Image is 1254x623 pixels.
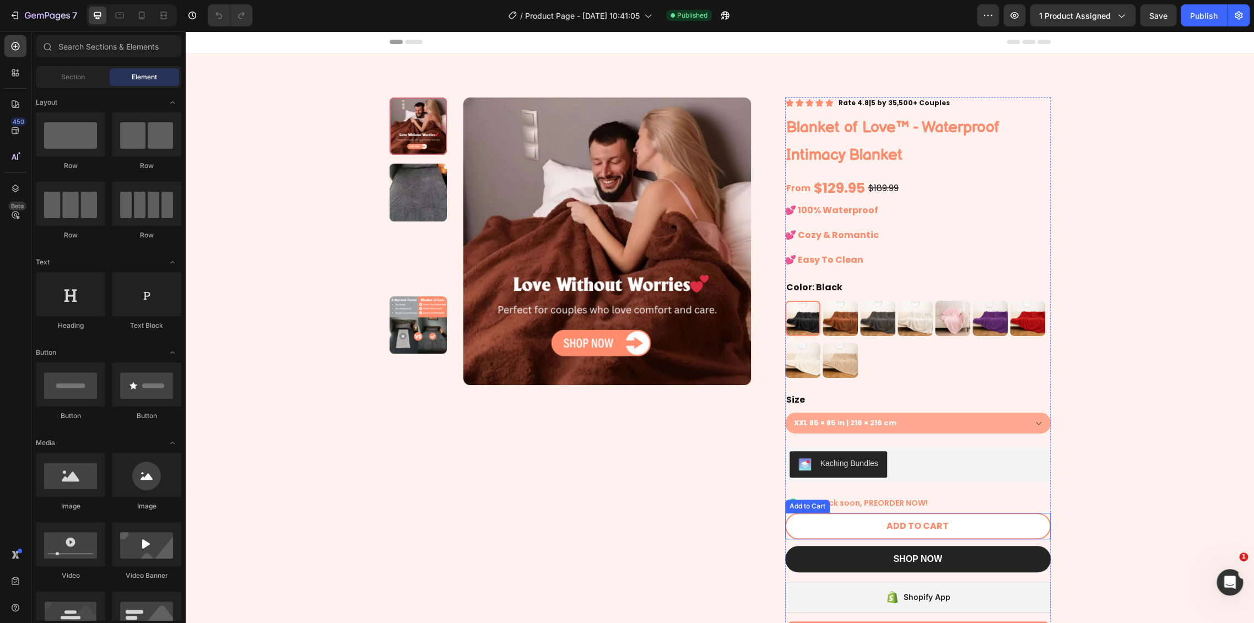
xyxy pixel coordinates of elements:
[36,438,55,448] span: Media
[204,133,261,190] img: always_display
[36,97,57,107] span: Layout
[1140,4,1176,26] button: Save
[599,515,865,541] button: SHOP NOW
[36,321,105,331] div: Heading
[186,31,1254,623] iframe: Design area
[208,4,252,26] div: Undo/Redo
[718,560,765,573] div: Shopify App
[36,501,105,511] div: Image
[36,411,105,421] div: Button
[653,68,764,77] p: Rate 4.8|5 by 35,500+ Couples
[707,523,756,534] div: SHOP NOW
[1039,10,1111,21] span: 1 product assigned
[164,434,181,452] span: Toggle open
[613,427,626,440] img: KachingBundles.png
[602,470,642,480] div: Add to Cart
[112,230,181,240] div: Row
[36,161,105,171] div: Row
[112,411,181,421] div: Button
[10,117,26,126] div: 450
[1181,4,1227,26] button: Publish
[164,344,181,361] span: Toggle open
[599,482,865,508] button: ADD TO CART
[8,202,26,210] div: Beta
[599,173,693,235] p: 💕 100% Waterproof 💕 Cozy & Romantic 💕 Easy To Clean
[164,253,181,271] span: Toggle open
[635,427,693,438] div: Kaching Bundles
[112,571,181,581] div: Video Banner
[599,82,865,140] h1: Blanket of Love™ - Waterproof Intimacy Blanket
[599,360,620,378] legend: Size
[601,150,625,166] p: From
[682,149,714,167] div: $189.99
[112,321,181,331] div: Text Block
[61,72,85,82] span: Section
[677,10,707,20] span: Published
[619,467,742,477] p: Restock soon, PREORDER NOW!
[599,248,658,266] legend: Color: Black
[36,571,105,581] div: Video
[1030,4,1136,26] button: 1 product assigned
[1190,10,1218,21] div: Publish
[604,420,701,447] button: Kaching Bundles
[599,464,615,480] img: gempages_581083196360229801-ac877bee-c9b9-4555-83b8-7058442ff023.gif
[36,348,56,357] span: Button
[1217,569,1243,595] iframe: Intercom live chat
[112,161,181,171] div: Row
[525,10,640,21] span: Product Page - [DATE] 10:41:05
[132,72,157,82] span: Element
[1149,11,1167,20] span: Save
[520,10,523,21] span: /
[72,9,77,22] p: 7
[36,257,50,267] span: Text
[164,94,181,111] span: Toggle open
[1239,552,1248,561] span: 1
[36,230,105,240] div: Row
[609,592,855,617] p: Ships in plain and discreet packaging. No branding on box or label for your privacy.
[627,144,680,171] div: $129.95
[112,501,181,511] div: Image
[4,4,82,26] button: 7
[701,490,763,501] div: ADD TO CART
[36,35,181,57] input: Search Sections & Elements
